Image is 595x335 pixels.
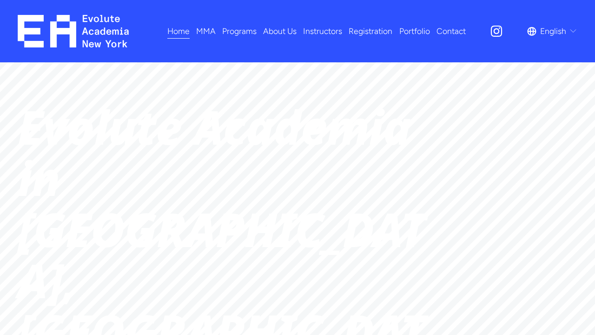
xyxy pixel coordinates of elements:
a: Instructors [303,23,342,39]
span: MMA [196,24,216,39]
div: language picker [527,23,577,39]
img: EA [18,15,129,47]
a: Registration [349,23,392,39]
a: Portfolio [399,23,430,39]
a: About Us [263,23,297,39]
a: Contact [436,23,466,39]
span: Programs [222,24,257,39]
span: English [540,24,566,39]
a: Instagram [489,24,503,38]
a: folder dropdown [222,23,257,39]
a: folder dropdown [196,23,216,39]
a: Home [167,23,190,39]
